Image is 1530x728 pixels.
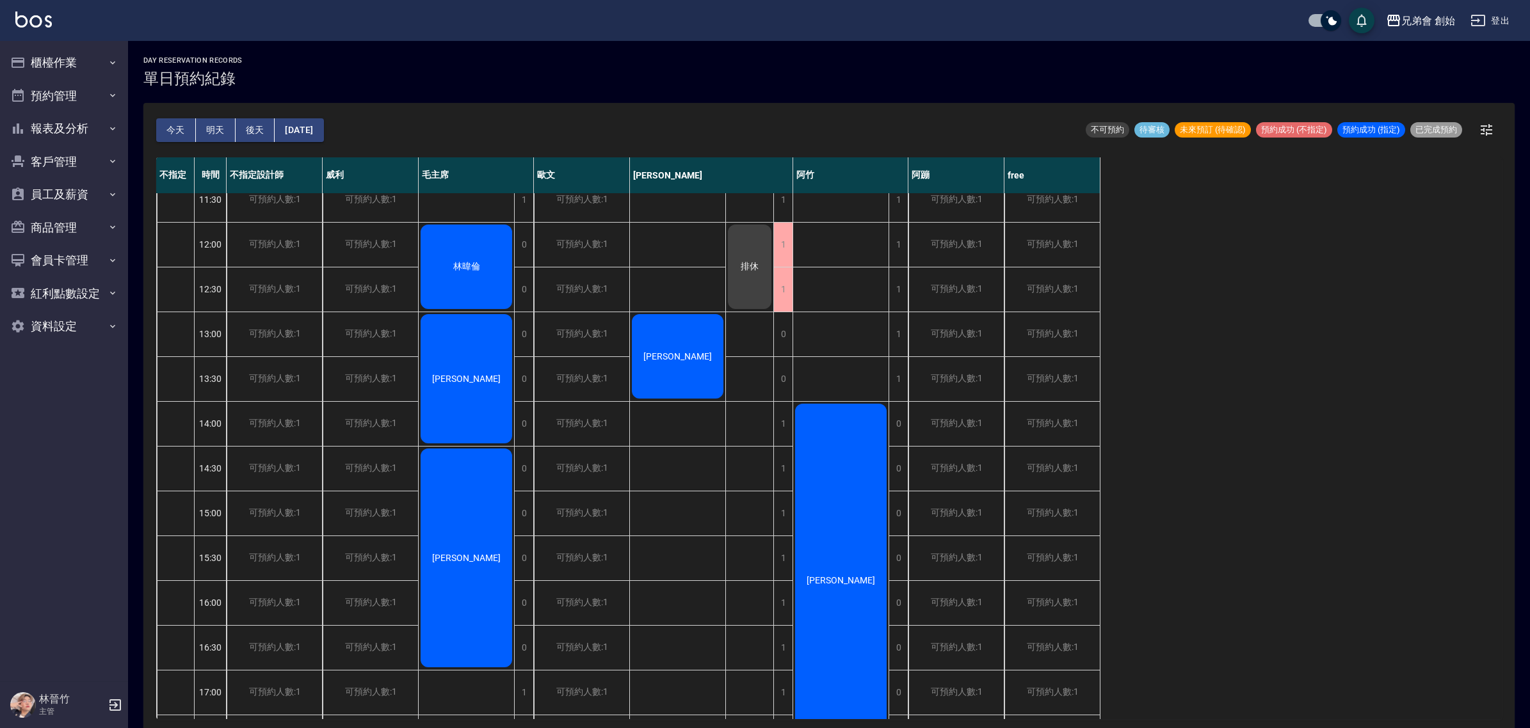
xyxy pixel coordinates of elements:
div: 1 [889,312,908,356]
div: 可預約人數:1 [908,536,1004,580]
div: 0 [514,447,533,491]
div: 可預約人數:1 [323,491,418,535]
button: [DATE] [275,118,323,142]
div: 可預約人數:1 [908,312,1004,356]
div: 可預約人數:1 [534,402,629,446]
div: 可預約人數:1 [227,581,322,625]
div: 13:30 [195,356,227,401]
div: 1 [773,402,793,446]
div: 0 [514,312,533,356]
div: 可預約人數:1 [534,312,629,356]
div: 可預約人數:1 [323,178,418,222]
button: 登出 [1465,9,1515,33]
div: 可預約人數:1 [534,223,629,267]
button: 報表及分析 [5,112,123,145]
div: 可預約人數:1 [323,581,418,625]
div: 可預約人數:1 [227,447,322,491]
div: 可預約人數:1 [534,670,629,715]
div: 1 [773,626,793,670]
div: 兄弟會 創始 [1401,13,1455,29]
div: 0 [889,626,908,670]
div: 0 [889,670,908,715]
button: 商品管理 [5,211,123,244]
div: 0 [514,491,533,535]
div: 可預約人數:1 [227,178,322,222]
button: 會員卡管理 [5,244,123,277]
button: 今天 [156,118,196,142]
div: 可預約人數:1 [1004,491,1100,535]
div: 0 [889,447,908,491]
span: 預約成功 (不指定) [1256,124,1332,136]
div: 1 [773,491,793,535]
h2: day Reservation records [143,56,243,65]
div: 可預約人數:1 [534,581,629,625]
div: 17:00 [195,670,227,715]
div: 可預約人數:1 [1004,581,1100,625]
span: 已完成預約 [1410,124,1462,136]
div: 可預約人數:1 [227,670,322,715]
div: 11:30 [195,177,227,222]
button: 明天 [196,118,236,142]
div: 毛主席 [419,157,534,193]
div: 阿竹 [793,157,908,193]
div: 可預約人數:1 [227,312,322,356]
div: 可預約人數:1 [908,581,1004,625]
span: 未來預訂 (待確認) [1175,124,1251,136]
div: 1 [514,178,533,222]
div: 可預約人數:1 [227,357,322,401]
button: save [1349,8,1374,33]
div: 1 [773,223,793,267]
div: 可預約人數:1 [1004,447,1100,491]
div: 可預約人數:1 [323,626,418,670]
span: [PERSON_NAME] [804,575,878,585]
div: 不指定 [156,157,195,193]
div: 可預約人數:1 [323,267,418,312]
div: 1 [514,670,533,715]
div: 0 [514,402,533,446]
div: 14:30 [195,446,227,491]
div: 可預約人數:1 [908,178,1004,222]
div: 可預約人數:1 [1004,626,1100,670]
div: 0 [773,357,793,401]
button: 櫃檯作業 [5,46,123,79]
button: 預約管理 [5,79,123,113]
div: free [1004,157,1100,193]
div: 1 [773,267,793,312]
div: 可預約人數:1 [908,402,1004,446]
div: 可預約人數:1 [534,447,629,491]
div: 可預約人數:1 [323,402,418,446]
div: 1 [889,223,908,267]
div: [PERSON_NAME] [630,157,793,193]
div: 1 [889,178,908,222]
div: 阿蹦 [908,157,1004,193]
div: 0 [514,267,533,312]
div: 可預約人數:1 [534,536,629,580]
div: 15:30 [195,535,227,580]
div: 可預約人數:1 [1004,267,1100,312]
button: 員工及薪資 [5,178,123,211]
div: 可預約人數:1 [534,357,629,401]
div: 可預約人數:1 [908,267,1004,312]
button: 客戶管理 [5,145,123,178]
div: 可預約人數:1 [908,447,1004,491]
div: 歐文 [534,157,630,193]
span: 預約成功 (指定) [1337,124,1405,136]
img: Logo [15,12,52,28]
div: 可預約人數:1 [227,536,322,580]
div: 13:00 [195,312,227,356]
div: 可預約人數:1 [1004,536,1100,580]
button: 資料設定 [5,310,123,343]
div: 可預約人數:1 [323,447,418,491]
span: 不可預約 [1086,124,1129,136]
div: 可預約人數:1 [534,178,629,222]
div: 可預約人數:1 [227,223,322,267]
img: Person [10,692,36,718]
span: [PERSON_NAME] [430,374,503,384]
div: 可預約人數:1 [534,267,629,312]
span: 林暐倫 [451,261,483,273]
div: 0 [514,223,533,267]
div: 可預約人數:1 [908,626,1004,670]
div: 可預約人數:1 [1004,178,1100,222]
div: 可預約人數:1 [1004,402,1100,446]
div: 12:00 [195,222,227,267]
